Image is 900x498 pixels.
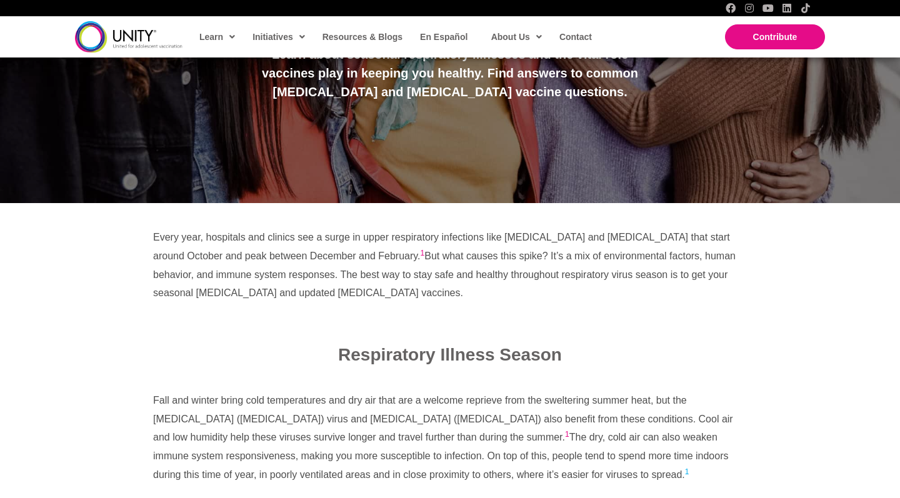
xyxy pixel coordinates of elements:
[744,3,754,13] a: Instagram
[316,22,407,51] a: Resources & Blogs
[685,467,689,476] a: 1
[565,430,569,439] a: 1
[251,45,649,101] p: Learn about seasonal respiratory illnesses and the vital role vaccines play in keeping you health...
[75,21,182,52] img: unity-logo-dark
[553,22,597,51] a: Contact
[559,32,592,42] span: Contact
[782,3,792,13] a: LinkedIn
[485,22,547,51] a: About Us
[414,22,472,51] a: En Español
[322,32,402,42] span: Resources & Blogs
[753,32,797,42] span: Contribute
[421,249,425,257] a: 1
[420,32,467,42] span: En Español
[801,3,811,13] a: TikTok
[725,24,825,49] a: Contribute
[726,3,736,13] a: Facebook
[153,228,747,302] p: Every year, hospitals and clinics see a surge in upper respiratory infections like [MEDICAL_DATA]...
[338,345,562,364] span: Respiratory Illness Season
[153,391,747,484] p: Fall and winter bring cold temperatures and dry air that are a welcome reprieve from the swelteri...
[763,3,773,13] a: YouTube
[491,27,542,46] span: About Us
[252,27,305,46] span: Initiatives
[199,27,235,46] span: Learn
